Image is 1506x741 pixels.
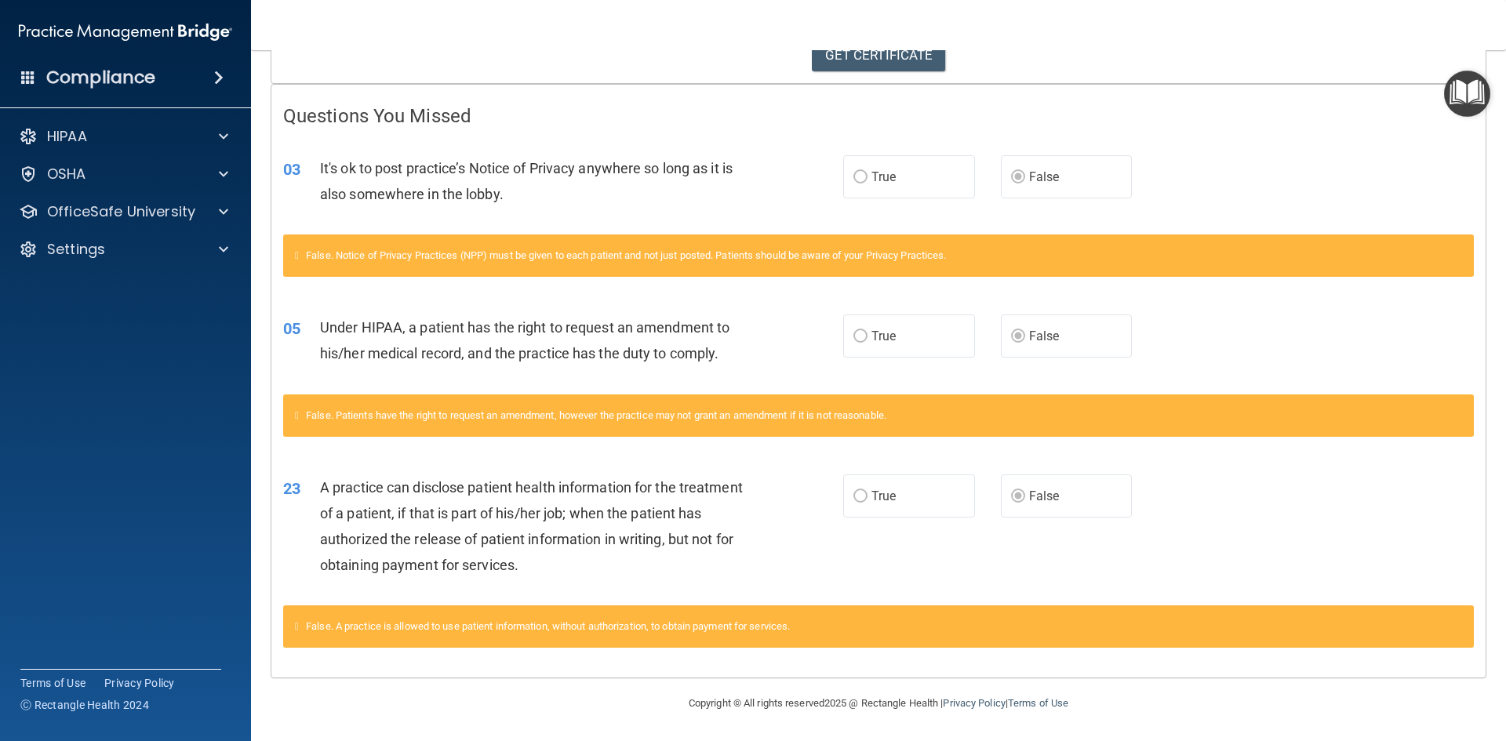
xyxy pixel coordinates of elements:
[1011,491,1025,503] input: False
[19,240,228,259] a: Settings
[20,675,85,691] a: Terms of Use
[283,319,300,338] span: 05
[871,169,896,184] span: True
[19,165,228,183] a: OSHA
[306,620,790,632] span: False. A practice is allowed to use patient information, without authorization, to obtain payment...
[1444,71,1490,117] button: Open Resource Center
[1011,331,1025,343] input: False
[320,160,733,202] span: It's ok to post practice’s Notice of Privacy anywhere so long as it is also somewhere in the lobby.
[853,331,868,343] input: True
[19,16,232,48] img: PMB logo
[320,479,743,574] span: A practice can disclose patient health information for the treatment of a patient, if that is par...
[283,106,1474,126] h4: Questions You Missed
[306,409,886,421] span: False. Patients have the right to request an amendment, however the practice may not grant an ame...
[47,202,195,221] p: OfficeSafe University
[853,491,868,503] input: True
[320,319,729,361] span: Under HIPAA, a patient has the right to request an amendment to his/her medical record, and the p...
[871,329,896,343] span: True
[1029,489,1060,503] span: False
[47,127,87,146] p: HIPAA
[19,127,228,146] a: HIPAA
[104,675,175,691] a: Privacy Policy
[19,202,228,221] a: OfficeSafe University
[943,697,1005,709] a: Privacy Policy
[20,697,149,713] span: Ⓒ Rectangle Health 2024
[592,678,1165,728] div: Copyright © All rights reserved 2025 @ Rectangle Health | |
[1011,172,1025,183] input: False
[1029,169,1060,184] span: False
[283,479,300,498] span: 23
[47,240,105,259] p: Settings
[306,249,946,261] span: False. Notice of Privacy Practices (NPP) must be given to each patient and not just posted. Patie...
[283,160,300,179] span: 03
[853,172,868,183] input: True
[1029,329,1060,343] span: False
[1008,697,1068,709] a: Terms of Use
[871,489,896,503] span: True
[46,67,155,89] h4: Compliance
[812,38,946,72] a: GET CERTIFICATE
[47,165,86,183] p: OSHA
